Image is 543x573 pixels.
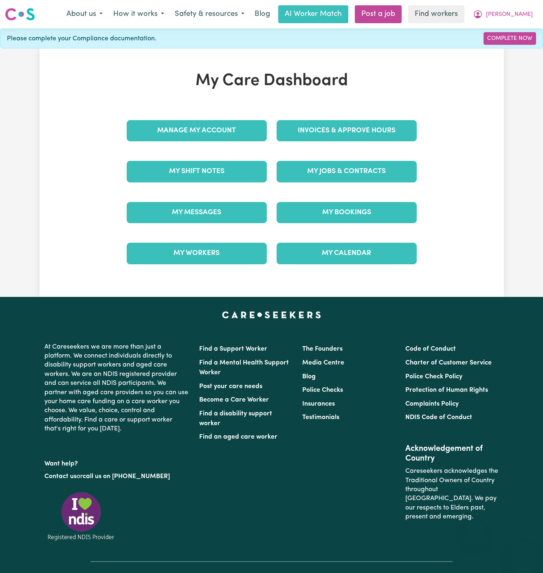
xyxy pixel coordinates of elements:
a: The Founders [302,346,343,352]
a: Post your care needs [199,383,262,390]
a: NDIS Code of Conduct [405,414,472,421]
a: Post a job [355,5,402,23]
a: Manage My Account [127,120,267,141]
span: [PERSON_NAME] [486,10,533,19]
a: Contact us [44,473,77,480]
a: Blog [250,5,275,23]
img: Registered NDIS provider [44,491,118,542]
button: About us [61,6,108,23]
a: Complete Now [484,32,536,45]
p: Careseekers acknowledges the Traditional Owners of Country throughout [GEOGRAPHIC_DATA]. We pay o... [405,463,499,525]
a: Find a Support Worker [199,346,267,352]
a: My Bookings [277,202,417,223]
span: Please complete your Compliance documentation. [7,34,156,44]
a: Complaints Policy [405,401,459,407]
a: My Jobs & Contracts [277,161,417,182]
a: Find an aged care worker [199,434,277,440]
a: Careseekers home page [222,312,321,318]
a: call us on [PHONE_NUMBER] [83,473,170,480]
a: Protection of Human Rights [405,387,488,393]
a: Police Check Policy [405,373,462,380]
a: Find a disability support worker [199,411,272,427]
h1: My Care Dashboard [122,71,422,91]
button: My Account [468,6,538,23]
a: Code of Conduct [405,346,456,352]
a: Find workers [408,5,464,23]
a: Become a Care Worker [199,397,269,403]
a: Insurances [302,401,335,407]
a: Testimonials [302,414,339,421]
a: Blog [302,373,316,380]
button: Safety & resources [169,6,250,23]
a: Media Centre [302,360,344,366]
a: My Calendar [277,243,417,264]
a: AI Worker Match [278,5,348,23]
iframe: Button to launch messaging window [510,540,536,566]
a: Careseekers logo [5,5,35,24]
a: Police Checks [302,387,343,393]
a: My Messages [127,202,267,223]
h2: Acknowledgement of Country [405,444,499,463]
a: My Shift Notes [127,161,267,182]
a: Charter of Customer Service [405,360,492,366]
button: How it works [108,6,169,23]
iframe: Close message [467,521,483,537]
img: Careseekers logo [5,7,35,22]
p: or [44,469,189,484]
a: My Workers [127,243,267,264]
a: Find a Mental Health Support Worker [199,360,289,376]
p: At Careseekers we are more than just a platform. We connect individuals directly to disability su... [44,339,189,437]
p: Want help? [44,456,189,468]
a: Invoices & Approve Hours [277,120,417,141]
